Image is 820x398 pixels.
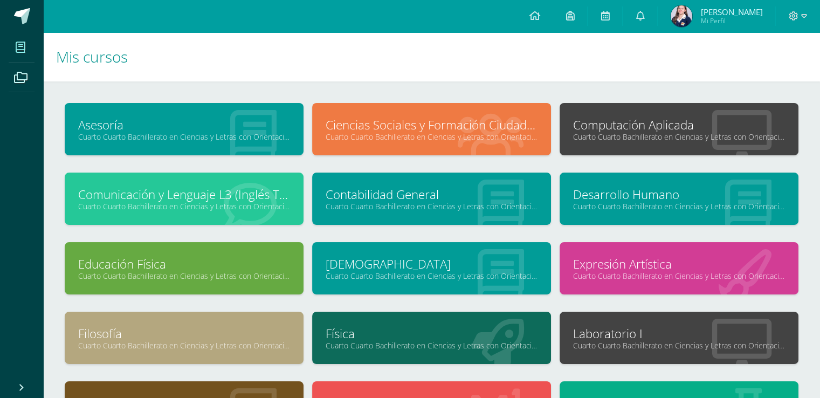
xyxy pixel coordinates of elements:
a: Cuarto Cuarto Bachillerato en Ciencias y Letras con Orientación en Computación "A" [573,271,785,281]
a: Expresión Artística [573,256,785,272]
a: Filosofía [78,325,290,342]
a: Laboratorio I [573,325,785,342]
a: Cuarto Cuarto Bachillerato en Ciencias y Letras con Orientación en Computación "A" [573,340,785,351]
a: Cuarto Cuarto Bachillerato en Ciencias y Letras con Orientación en Computación "A" [78,340,290,351]
a: Cuarto Cuarto Bachillerato en Ciencias y Letras con Orientación en Computación "A" [573,132,785,142]
a: Cuarto Cuarto Bachillerato en Ciencias y Letras con Orientación en Computación "A" [78,201,290,211]
span: Mi Perfil [700,16,762,25]
a: [DEMOGRAPHIC_DATA] [326,256,538,272]
img: 32f0398ae85d08570bc51b23a630c63e.png [671,5,692,27]
a: Ciencias Sociales y Formación Ciudadana 4 [326,116,538,133]
span: Mis cursos [56,46,128,67]
a: Contabilidad General [326,186,538,203]
a: Comunicación y Lenguaje L3 (Inglés Técnico) 4 [78,186,290,203]
a: Cuarto Cuarto Bachillerato en Ciencias y Letras con Orientación en Computación "A" [573,201,785,211]
a: Cuarto Cuarto Bachillerato en Ciencias y Letras con Orientación en Computación "A" [326,132,538,142]
a: Cuarto Cuarto Bachillerato en Ciencias y Letras con Orientación en Computación "A" [326,340,538,351]
a: Computación Aplicada [573,116,785,133]
span: [PERSON_NAME] [700,6,762,17]
a: Asesoría [78,116,290,133]
a: Desarrollo Humano [573,186,785,203]
a: Física [326,325,538,342]
a: Cuarto Cuarto Bachillerato en Ciencias y Letras con Orientación en Computación "A" [326,271,538,281]
a: Cuarto Cuarto Bachillerato en Ciencias y Letras con Orientación en Computación "A" [78,271,290,281]
a: Educación Física [78,256,290,272]
a: Cuarto Cuarto Bachillerato en Ciencias y Letras con Orientación en Computación "A" [78,132,290,142]
a: Cuarto Cuarto Bachillerato en Ciencias y Letras con Orientación en Computación "A" [326,201,538,211]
